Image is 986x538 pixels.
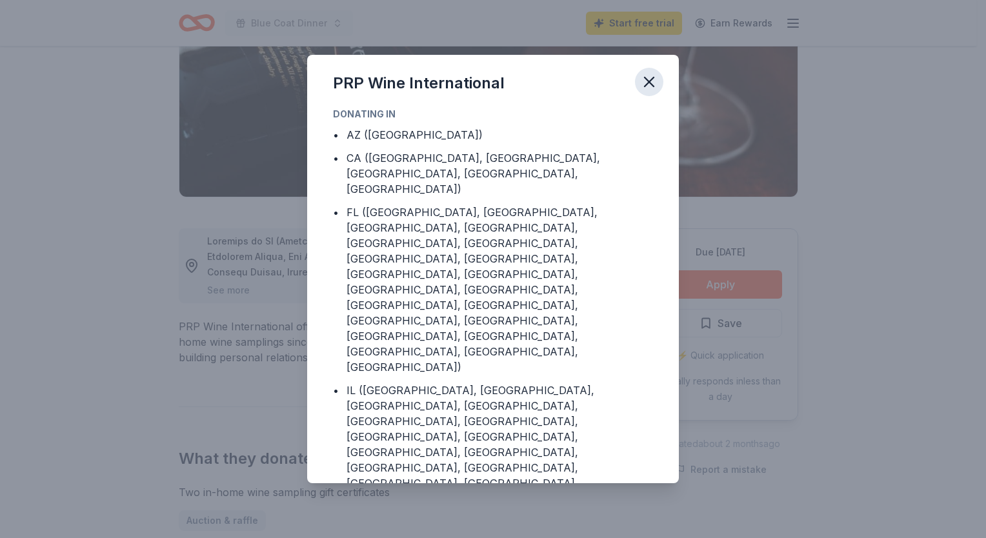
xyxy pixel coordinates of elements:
div: Donating in [333,106,653,122]
div: • [333,383,339,398]
div: • [333,150,339,166]
div: PRP Wine International [333,73,505,94]
div: CA ([GEOGRAPHIC_DATA], [GEOGRAPHIC_DATA], [GEOGRAPHIC_DATA], [GEOGRAPHIC_DATA], [GEOGRAPHIC_DATA]) [347,150,653,197]
div: FL ([GEOGRAPHIC_DATA], [GEOGRAPHIC_DATA], [GEOGRAPHIC_DATA], [GEOGRAPHIC_DATA], [GEOGRAPHIC_DATA]... [347,204,653,375]
div: • [333,127,339,143]
div: • [333,204,339,220]
div: AZ ([GEOGRAPHIC_DATA]) [347,127,483,143]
